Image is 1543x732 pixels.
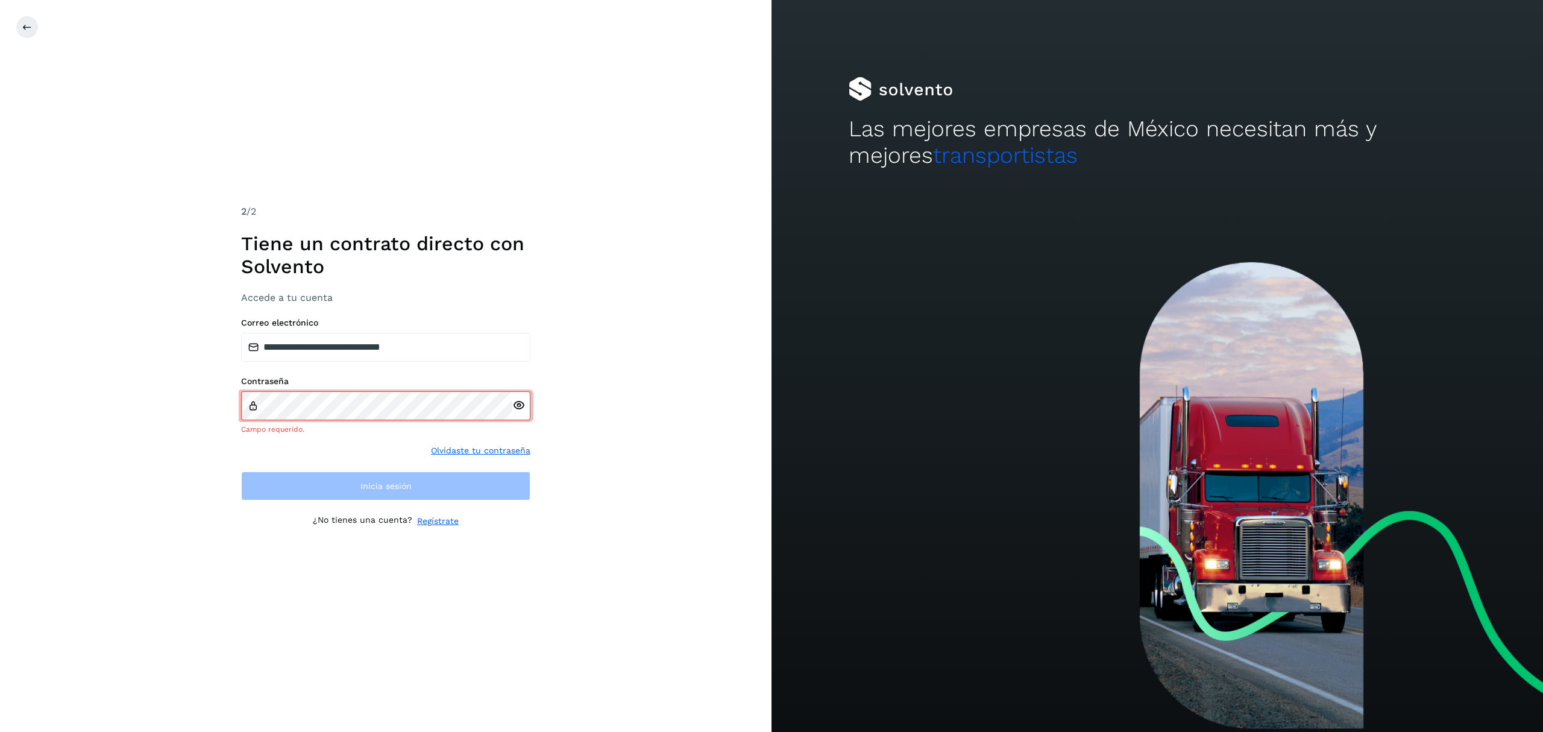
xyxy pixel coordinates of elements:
h1: Tiene un contrato directo con Solvento [241,232,530,279]
span: transportistas [933,142,1078,168]
a: Regístrate [417,515,459,528]
div: /2 [241,204,530,219]
div: Campo requerido. [241,424,530,435]
a: Olvidaste tu contraseña [431,444,530,457]
label: Correo electrónico [241,318,530,328]
label: Contraseña [241,376,530,387]
p: ¿No tienes una cuenta? [313,515,412,528]
span: Inicia sesión [360,482,412,490]
button: Inicia sesión [241,472,530,500]
span: 2 [241,206,247,217]
h3: Accede a tu cuenta [241,292,530,303]
h2: Las mejores empresas de México necesitan más y mejores [849,116,1466,169]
